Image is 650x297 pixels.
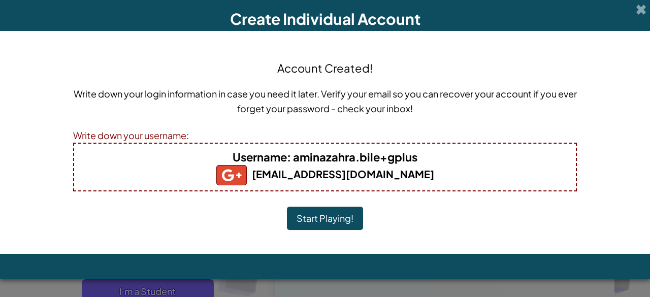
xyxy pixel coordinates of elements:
[230,9,420,28] span: Create Individual Account
[73,86,577,116] p: Write down your login information in case you need it later. Verify your email so you can recover...
[216,165,247,185] img: gplus_small.png
[233,150,417,164] b: : aminazahra.bile+gplus
[287,207,363,230] button: Start Playing!
[73,128,577,143] div: Write down your username:
[216,168,434,180] b: [EMAIL_ADDRESS][DOMAIN_NAME]
[277,60,373,76] h4: Account Created!
[233,150,287,164] span: Username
